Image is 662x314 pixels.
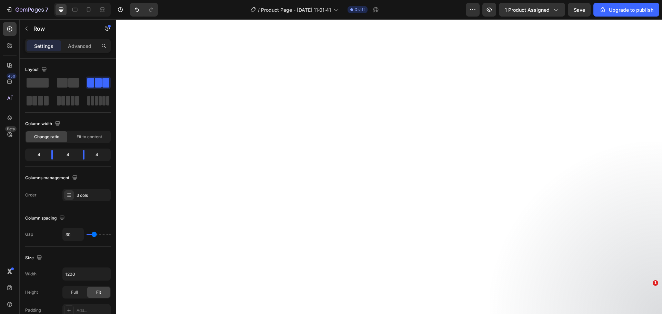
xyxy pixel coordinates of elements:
div: Column width [25,119,62,129]
div: Size [25,253,43,263]
div: 4 [27,150,46,160]
p: Row [33,24,92,33]
p: 7 [45,6,48,14]
div: 4 [58,150,78,160]
div: Width [25,271,37,277]
span: / [258,6,260,13]
div: Upgrade to publish [599,6,653,13]
div: Layout [25,65,48,74]
span: Full [71,289,78,295]
div: Height [25,289,38,295]
button: Upgrade to publish [593,3,659,17]
span: Product Page - [DATE] 11:01:41 [261,6,331,13]
span: Save [574,7,585,13]
iframe: To enrich screen reader interactions, please activate Accessibility in Grammarly extension settings [116,19,662,314]
div: Padding [25,307,41,313]
span: Fit to content [77,134,102,140]
div: Beta [5,126,17,132]
div: Columns management [25,173,79,183]
input: Auto [63,228,83,241]
button: 1 product assigned [499,3,565,17]
p: Settings [34,42,53,50]
input: Auto [63,268,110,280]
iframe: Intercom live chat [639,291,655,307]
div: Column spacing [25,214,66,223]
div: Order [25,192,37,198]
div: 4 [90,150,109,160]
button: 7 [3,3,51,17]
span: Draft [354,7,365,13]
span: 1 [653,280,658,286]
button: Save [568,3,591,17]
div: Add... [77,307,109,314]
div: 450 [7,73,17,79]
div: Gap [25,231,33,237]
span: Change ratio [34,134,59,140]
span: Fit [96,289,101,295]
p: Advanced [68,42,91,50]
div: Undo/Redo [130,3,158,17]
div: 3 cols [77,192,109,199]
span: 1 product assigned [505,6,550,13]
